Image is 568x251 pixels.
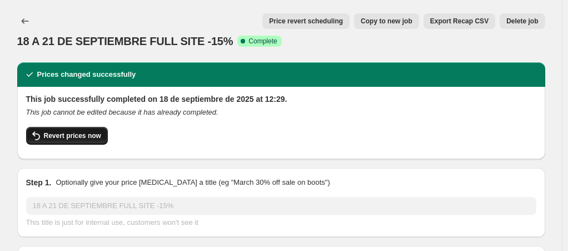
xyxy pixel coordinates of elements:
[26,127,108,145] button: Revert prices now
[26,93,536,105] h2: This job successfully completed on 18 de septiembre de 2025 at 12:29.
[56,177,330,188] p: Optionally give your price [MEDICAL_DATA] a title (eg "March 30% off sale on boots")
[430,17,489,26] span: Export Recap CSV
[500,13,545,29] button: Delete job
[37,69,136,80] h2: Prices changed successfully
[44,131,101,140] span: Revert prices now
[354,13,419,29] button: Copy to new job
[26,197,536,215] input: 30% off holiday sale
[26,177,52,188] h2: Step 1.
[17,35,233,47] span: 18 A 21 DE SEPTIEMBRE FULL SITE -15%
[423,13,495,29] button: Export Recap CSV
[248,37,277,46] span: Complete
[26,108,218,116] i: This job cannot be edited because it has already completed.
[361,17,412,26] span: Copy to new job
[262,13,350,29] button: Price revert scheduling
[17,13,33,29] button: Price change jobs
[506,17,538,26] span: Delete job
[26,218,198,227] span: This title is just for internal use, customers won't see it
[269,17,343,26] span: Price revert scheduling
